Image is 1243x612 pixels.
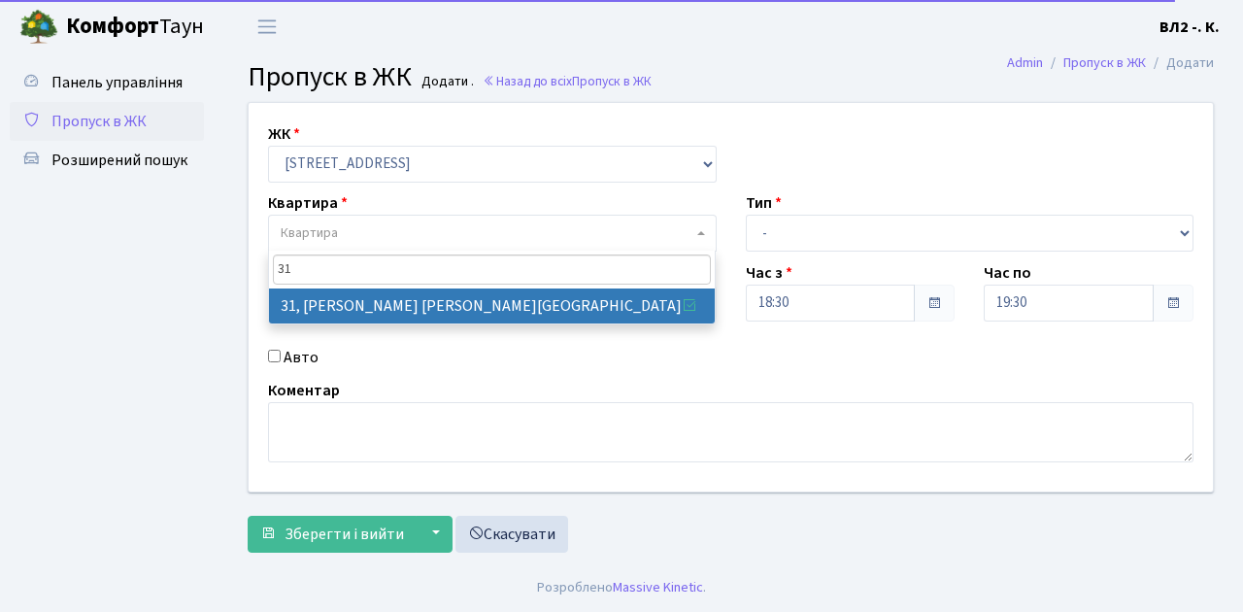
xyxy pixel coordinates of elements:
[746,191,782,215] label: Тип
[19,8,58,47] img: logo.png
[1063,52,1146,73] a: Пропуск в ЖК
[268,122,300,146] label: ЖК
[51,150,187,171] span: Розширений пошук
[243,11,291,43] button: Переключити навігацію
[537,577,706,598] div: Розроблено .
[66,11,159,42] b: Комфорт
[613,577,703,597] a: Massive Kinetic
[1146,52,1214,74] li: Додати
[285,524,404,545] span: Зберегти і вийти
[455,516,568,553] a: Скасувати
[51,111,147,132] span: Пропуск в ЖК
[984,261,1031,285] label: Час по
[1159,17,1220,38] b: ВЛ2 -. К.
[248,516,417,553] button: Зберегти і вийти
[978,43,1243,84] nav: breadcrumb
[248,57,412,96] span: Пропуск в ЖК
[51,72,183,93] span: Панель управління
[1007,52,1043,73] a: Admin
[10,102,204,141] a: Пропуск в ЖК
[268,191,348,215] label: Квартира
[483,72,652,90] a: Назад до всіхПропуск в ЖК
[10,63,204,102] a: Панель управління
[1159,16,1220,39] a: ВЛ2 -. К.
[268,379,340,402] label: Коментар
[284,346,319,369] label: Авто
[281,223,338,243] span: Квартира
[572,72,652,90] span: Пропуск в ЖК
[746,261,792,285] label: Час з
[66,11,204,44] span: Таун
[418,74,474,90] small: Додати .
[10,141,204,180] a: Розширений пошук
[269,289,716,323] li: 31, [PERSON_NAME] [PERSON_NAME][GEOGRAPHIC_DATA]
